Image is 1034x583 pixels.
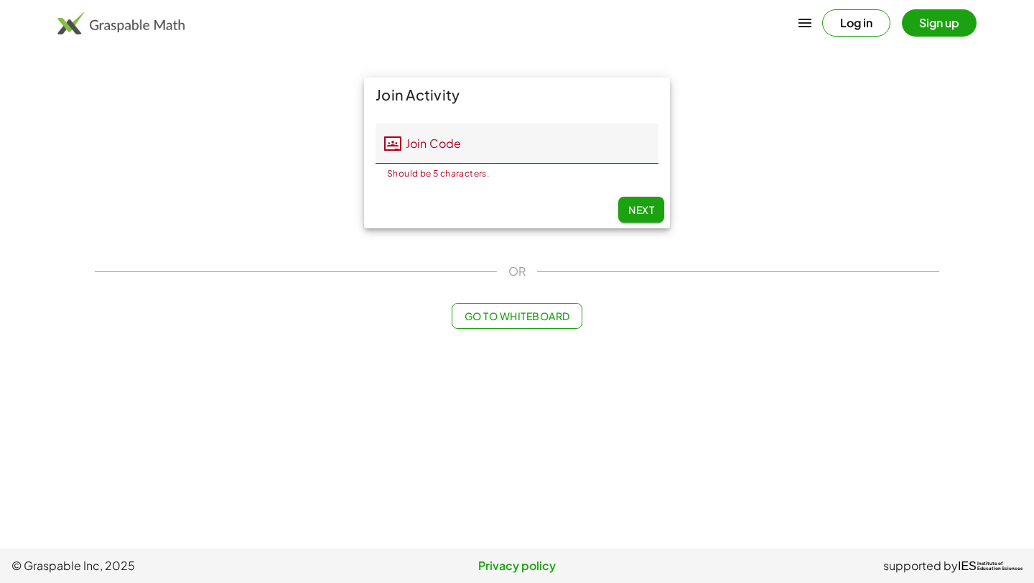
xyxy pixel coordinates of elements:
[902,9,977,37] button: Sign up
[628,203,654,216] span: Next
[958,557,1023,574] a: IESInstitute ofEducation Sciences
[618,197,664,223] button: Next
[348,557,685,574] a: Privacy policy
[11,557,348,574] span: © Graspable Inc, 2025
[977,561,1023,572] span: Institute of Education Sciences
[822,9,890,37] button: Log in
[958,559,977,573] span: IES
[452,303,582,329] button: Go to Whiteboard
[364,78,670,112] div: Join Activity
[883,557,958,574] span: supported by
[387,169,647,178] div: Should be 5 characters.
[508,263,526,280] span: OR
[464,309,569,322] span: Go to Whiteboard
